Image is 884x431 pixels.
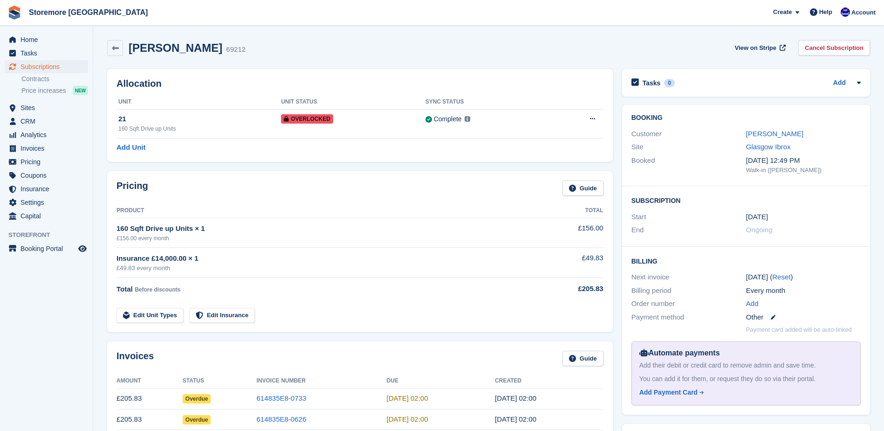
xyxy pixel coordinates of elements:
td: £205.83 [116,388,183,409]
time: 2025-09-21 01:00:00 UTC [387,394,428,402]
span: Total [116,285,133,293]
span: Pricing [21,155,76,168]
div: Booked [631,155,746,175]
span: View on Stripe [735,43,776,53]
span: Overlocked [281,114,333,124]
div: Complete [434,114,462,124]
div: Insurance £14,000.00 × 1 [116,253,528,264]
a: menu [5,155,88,168]
a: 614835E8-0733 [256,394,306,402]
a: Glasgow Ibrox [746,143,791,151]
a: menu [5,209,88,222]
time: 2025-08-21 01:00:00 UTC [387,415,428,423]
a: Storemore [GEOGRAPHIC_DATA] [25,5,151,20]
div: £205.83 [528,284,603,294]
div: NEW [73,86,88,95]
th: Product [116,203,528,218]
a: menu [5,101,88,114]
a: Add [746,299,759,309]
div: 160 Sqft Drive up Units × 1 [116,223,528,234]
span: Storefront [8,230,93,240]
th: Created [495,374,603,389]
a: menu [5,47,88,60]
div: Add Payment Card [639,388,698,397]
div: Other [746,312,861,323]
div: £156.00 every month [116,234,528,243]
th: Due [387,374,495,389]
td: £49.83 [528,248,603,278]
h2: Invoices [116,351,154,366]
div: 21 [118,114,281,125]
div: Customer [631,129,746,139]
div: 0 [664,79,675,87]
span: Subscriptions [21,60,76,73]
div: 160 Sqft Drive up Units [118,125,281,133]
a: menu [5,128,88,141]
span: Invoices [21,142,76,155]
th: Amount [116,374,183,389]
span: Booking Portal [21,242,76,255]
span: Price increases [21,86,66,95]
span: Analytics [21,128,76,141]
h2: Allocation [116,78,603,89]
h2: Subscription [631,195,861,205]
img: stora-icon-8386f47178a22dfd0bd8f6a31ec36ba5ce8667c1dd55bd0f319d3a0aa187defe.svg [7,6,21,20]
span: Ongoing [746,226,773,234]
a: Cancel Subscription [798,40,870,56]
th: Unit [116,95,281,110]
span: Sites [21,101,76,114]
span: Tasks [21,47,76,60]
div: £49.83 every month [116,264,528,273]
img: Angela [841,7,850,17]
a: Guide [562,181,603,196]
a: Edit Insurance [189,308,255,323]
a: Add Unit [116,142,145,153]
a: Price increases NEW [21,85,88,96]
h2: Booking [631,114,861,122]
div: [DATE] ( ) [746,272,861,283]
h2: Billing [631,256,861,265]
span: Settings [21,196,76,209]
span: Help [819,7,832,17]
a: menu [5,60,88,73]
a: menu [5,33,88,46]
div: Every month [746,285,861,296]
a: Contracts [21,75,88,83]
a: menu [5,169,88,182]
div: Site [631,142,746,153]
h2: Tasks [643,79,661,87]
a: View on Stripe [731,40,788,56]
td: £205.83 [116,409,183,430]
a: menu [5,142,88,155]
div: Start [631,212,746,222]
time: 2025-09-20 01:00:42 UTC [495,394,536,402]
div: End [631,225,746,236]
span: Capital [21,209,76,222]
a: Add [833,78,846,89]
h2: Pricing [116,181,148,196]
time: 2025-08-20 01:00:22 UTC [495,415,536,423]
th: Invoice Number [256,374,386,389]
div: Billing period [631,285,746,296]
a: Preview store [77,243,88,254]
div: 69212 [226,44,246,55]
th: Sync Status [425,95,549,110]
span: Overdue [183,415,211,424]
span: Overdue [183,394,211,403]
span: CRM [21,115,76,128]
div: Next invoice [631,272,746,283]
a: Edit Unit Types [116,308,184,323]
a: menu [5,196,88,209]
p: Payment card added will be auto-linked [746,325,852,334]
div: Payment method [631,312,746,323]
th: Unit Status [281,95,425,110]
span: Insurance [21,182,76,195]
div: Walk-in ([PERSON_NAME]) [746,166,861,175]
a: menu [5,182,88,195]
span: Create [773,7,792,17]
th: Total [528,203,603,218]
a: menu [5,242,88,255]
a: [PERSON_NAME] [746,130,803,138]
a: Add Payment Card [639,388,849,397]
th: Status [183,374,257,389]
